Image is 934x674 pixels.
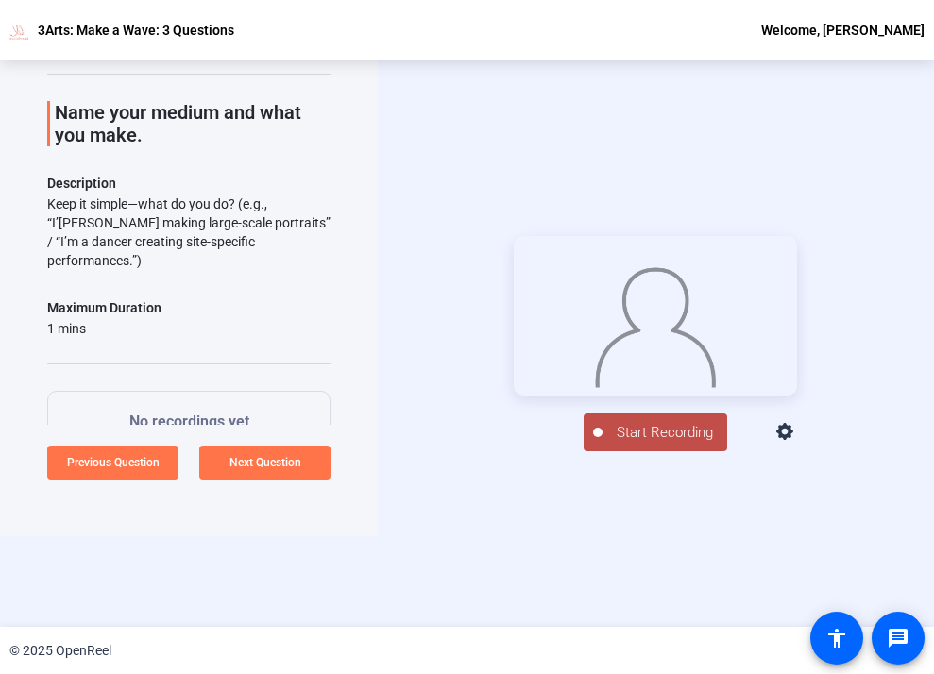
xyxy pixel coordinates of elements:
[38,19,234,42] p: 3Arts: Make a Wave: 3 Questions
[887,627,909,649] mat-icon: message
[76,411,301,453] div: Once you record a video it will show up here.
[595,261,718,388] img: overlay
[199,446,331,480] button: Next Question
[47,194,331,270] div: Keep it simple—what do you do? (e.g., “I’[PERSON_NAME] making large-scale portraits” / “I’m a dan...
[76,411,301,433] p: No recordings yet
[825,627,848,649] mat-icon: accessibility
[9,21,28,40] img: OpenReel logo
[584,413,727,451] button: Start Recording
[67,456,160,469] span: Previous Question
[603,422,727,444] span: Start Recording
[761,19,925,42] div: Welcome, [PERSON_NAME]
[9,641,111,661] div: © 2025 OpenReel
[47,319,161,338] div: 1 mins
[47,296,161,319] div: Maximum Duration
[47,172,331,194] p: Description
[47,446,178,480] button: Previous Question
[55,101,331,146] p: Name your medium and what you make.
[229,456,301,469] span: Next Question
